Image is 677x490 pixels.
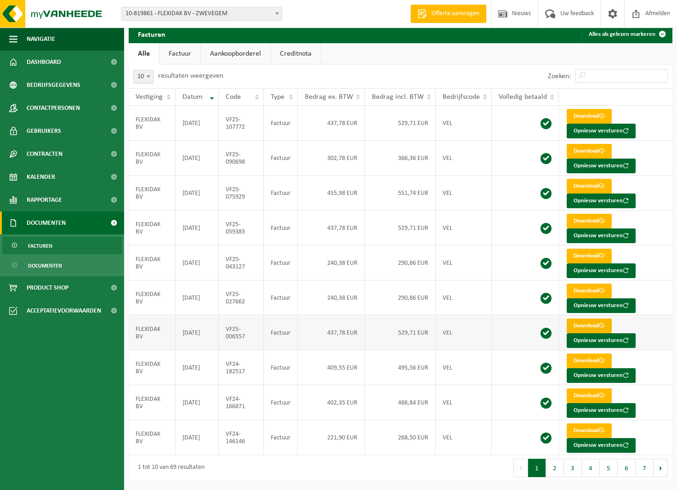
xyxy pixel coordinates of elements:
[429,9,482,18] span: Offerte aanvragen
[567,438,636,453] button: Opnieuw versturen
[298,106,365,141] td: 437,78 EUR
[271,93,284,101] span: Type
[581,25,671,43] button: Alles als gelezen markeren
[436,280,492,315] td: VEL
[182,93,203,101] span: Datum
[28,237,52,255] span: Facturen
[219,350,264,385] td: VF24-182517
[298,176,365,211] td: 455,98 EUR
[567,403,636,418] button: Opnieuw versturen
[271,43,321,64] a: Creditnota
[129,141,176,176] td: FLEXIDAK BV
[133,70,154,84] span: 10
[298,350,365,385] td: 409,55 EUR
[567,214,612,228] a: Download
[176,211,218,245] td: [DATE]
[129,25,175,43] h2: Facturen
[567,333,636,348] button: Opnieuw versturen
[176,350,218,385] td: [DATE]
[436,420,492,455] td: VEL
[136,93,163,101] span: Vestiging
[567,249,612,263] a: Download
[27,299,101,322] span: Acceptatievoorwaarden
[27,276,68,299] span: Product Shop
[2,237,122,254] a: Facturen
[133,460,205,476] div: 1 tot 10 van 69 resultaten
[436,176,492,211] td: VEL
[219,420,264,455] td: VF24-146146
[298,211,365,245] td: 437,78 EUR
[28,257,62,274] span: Documenten
[298,315,365,350] td: 437,78 EUR
[176,245,218,280] td: [DATE]
[298,245,365,280] td: 240,38 EUR
[410,5,486,23] a: Offerte aanvragen
[264,176,298,211] td: Factuur
[567,228,636,243] button: Opnieuw versturen
[567,319,612,333] a: Download
[219,141,264,176] td: VF25-090698
[27,97,80,120] span: Contactpersonen
[264,385,298,420] td: Factuur
[567,194,636,208] button: Opnieuw versturen
[176,385,218,420] td: [DATE]
[365,350,436,385] td: 495,56 EUR
[436,211,492,245] td: VEL
[176,315,218,350] td: [DATE]
[129,350,176,385] td: FLEXIDAK BV
[365,211,436,245] td: 529,71 EUR
[122,7,282,20] span: 10-819861 - FLEXIDAK BV - ZWEVEGEM
[129,245,176,280] td: FLEXIDAK BV
[298,420,365,455] td: 221,90 EUR
[567,368,636,383] button: Opnieuw versturen
[365,106,436,141] td: 529,71 EUR
[567,284,612,298] a: Download
[27,211,66,234] span: Documenten
[567,144,612,159] a: Download
[567,109,612,124] a: Download
[27,188,62,211] span: Rapportage
[546,459,564,477] button: 2
[176,280,218,315] td: [DATE]
[528,459,546,477] button: 1
[264,211,298,245] td: Factuur
[567,263,636,278] button: Opnieuw versturen
[436,315,492,350] td: VEL
[129,211,176,245] td: FLEXIDAK BV
[264,280,298,315] td: Factuur
[27,51,61,74] span: Dashboard
[219,106,264,141] td: VF25-107772
[567,298,636,313] button: Opnieuw versturen
[219,245,264,280] td: VF25-043127
[298,385,365,420] td: 402,35 EUR
[365,176,436,211] td: 551,74 EUR
[436,106,492,141] td: VEL
[264,106,298,141] td: Factuur
[27,120,61,142] span: Gebruikers
[436,350,492,385] td: VEL
[513,459,528,477] button: Previous
[129,280,176,315] td: FLEXIDAK BV
[129,43,159,64] a: Alle
[298,141,365,176] td: 302,78 EUR
[129,176,176,211] td: FLEXIDAK BV
[567,353,612,368] a: Download
[219,385,264,420] td: VF24-166871
[567,179,612,194] a: Download
[129,420,176,455] td: FLEXIDAK BV
[129,385,176,420] td: FLEXIDAK BV
[176,106,218,141] td: [DATE]
[600,459,618,477] button: 5
[654,459,668,477] button: Next
[264,315,298,350] td: Factuur
[27,165,55,188] span: Kalender
[129,315,176,350] td: FLEXIDAK BV
[129,106,176,141] td: FLEXIDAK BV
[134,70,153,83] span: 10
[305,93,353,101] span: Bedrag ex. BTW
[582,459,600,477] button: 4
[365,385,436,420] td: 486,84 EUR
[567,423,612,438] a: Download
[176,176,218,211] td: [DATE]
[567,124,636,138] button: Opnieuw versturen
